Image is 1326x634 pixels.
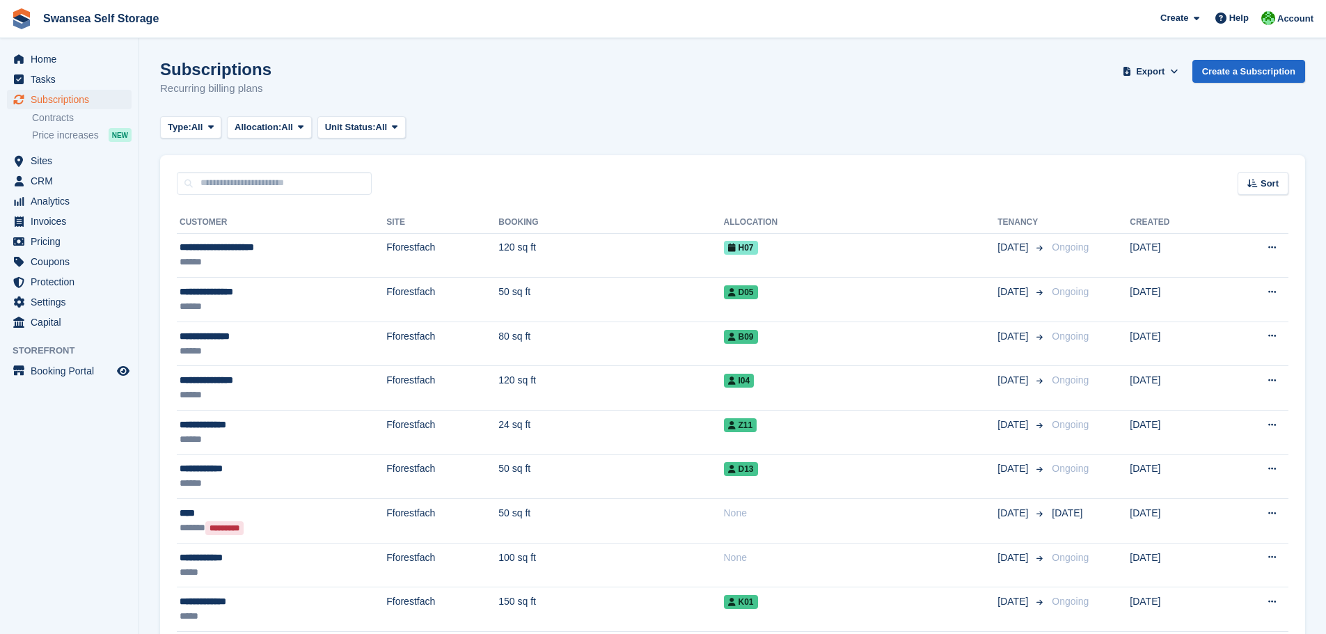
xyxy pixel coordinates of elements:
a: menu [7,361,132,381]
span: Z11 [724,418,757,432]
span: Ongoing [1052,331,1089,342]
span: K01 [724,595,758,609]
td: Fforestfach [386,499,498,544]
td: Fforestfach [386,543,498,587]
span: [DATE] [997,373,1031,388]
span: [DATE] [997,461,1031,476]
td: [DATE] [1130,278,1221,322]
th: Tenancy [997,212,1046,234]
span: D13 [724,462,758,476]
span: H07 [724,241,758,255]
span: CRM [31,171,114,191]
span: All [376,120,388,134]
span: Unit Status: [325,120,376,134]
span: Coupons [31,252,114,271]
a: Contracts [32,111,132,125]
span: Storefront [13,344,139,358]
img: stora-icon-8386f47178a22dfd0bd8f6a31ec36ba5ce8667c1dd55bd0f319d3a0aa187defe.svg [11,8,32,29]
td: [DATE] [1130,454,1221,499]
span: Type: [168,120,191,134]
span: Invoices [31,212,114,231]
div: NEW [109,128,132,142]
div: None [724,506,998,521]
a: menu [7,151,132,171]
span: [DATE] [997,285,1031,299]
a: menu [7,191,132,211]
th: Created [1130,212,1221,234]
td: 24 sq ft [498,411,723,455]
span: All [281,120,293,134]
th: Site [386,212,498,234]
span: Subscriptions [31,90,114,109]
a: menu [7,212,132,231]
span: Price increases [32,129,99,142]
span: All [191,120,203,134]
a: menu [7,232,132,251]
td: 100 sq ft [498,543,723,587]
span: B09 [724,330,758,344]
a: menu [7,49,132,69]
td: 120 sq ft [498,366,723,411]
span: Ongoing [1052,374,1089,386]
h1: Subscriptions [160,60,271,79]
a: Create a Subscription [1192,60,1305,83]
p: Recurring billing plans [160,81,271,97]
a: Swansea Self Storage [38,7,164,30]
td: Fforestfach [386,233,498,278]
td: Fforestfach [386,411,498,455]
span: D05 [724,285,758,299]
span: Booking Portal [31,361,114,381]
span: [DATE] [997,329,1031,344]
a: Preview store [115,363,132,379]
td: 50 sq ft [498,454,723,499]
td: [DATE] [1130,366,1221,411]
td: 150 sq ft [498,587,723,632]
span: Create [1160,11,1188,25]
button: Unit Status: All [317,116,406,139]
span: Ongoing [1052,463,1089,474]
td: 120 sq ft [498,233,723,278]
span: [DATE] [997,418,1031,432]
div: None [724,550,998,565]
span: Ongoing [1052,241,1089,253]
span: Sort [1261,177,1279,191]
span: Ongoing [1052,419,1089,430]
span: [DATE] [997,240,1031,255]
td: [DATE] [1130,543,1221,587]
a: menu [7,252,132,271]
td: Fforestfach [386,454,498,499]
span: Home [31,49,114,69]
span: Ongoing [1052,552,1089,563]
span: [DATE] [997,594,1031,609]
th: Customer [177,212,386,234]
span: Help [1229,11,1249,25]
span: Tasks [31,70,114,89]
td: 80 sq ft [498,322,723,366]
span: [DATE] [997,550,1031,565]
th: Booking [498,212,723,234]
button: Allocation: All [227,116,312,139]
a: menu [7,90,132,109]
td: Fforestfach [386,322,498,366]
td: Fforestfach [386,587,498,632]
span: Settings [31,292,114,312]
th: Allocation [724,212,998,234]
span: Export [1136,65,1165,79]
span: Allocation: [235,120,281,134]
a: menu [7,70,132,89]
img: Andrew Robbins [1261,11,1275,25]
button: Type: All [160,116,221,139]
td: 50 sq ft [498,278,723,322]
span: Ongoing [1052,286,1089,297]
span: Pricing [31,232,114,251]
span: [DATE] [997,506,1031,521]
td: [DATE] [1130,322,1221,366]
span: Sites [31,151,114,171]
a: menu [7,312,132,332]
td: [DATE] [1130,587,1221,632]
td: Fforestfach [386,278,498,322]
td: [DATE] [1130,499,1221,544]
span: I04 [724,374,755,388]
td: 50 sq ft [498,499,723,544]
a: Price increases NEW [32,127,132,143]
